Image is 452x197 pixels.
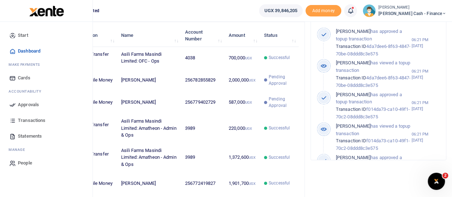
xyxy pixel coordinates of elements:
[269,180,290,186] span: Successful
[336,123,412,152] p: has viewed a topup transaction f014da73-ca10-49f1-70c2-08ddd8c3e575
[336,107,366,112] span: Transaction ID
[256,4,306,17] li: Wallet ballance
[336,123,371,129] span: [PERSON_NAME]
[181,24,225,46] th: Account Number: activate to sort column ascending
[269,54,290,61] span: Successful
[269,125,290,131] span: Successful
[269,154,290,161] span: Successful
[428,173,445,190] iframe: Intercom live chat
[18,48,40,55] span: Dashboard
[336,44,366,49] span: Transaction ID
[225,143,260,172] td: 1,372,600
[336,59,412,89] p: has viewed a topup transaction 4da7dee6-8f63-4847-70be-08ddd8c3e575
[117,143,181,172] td: Asili Farms Masindi Limited: Amatheon - Admin & Ops
[269,96,295,109] span: Pending Approval
[29,6,64,16] img: logo-large
[336,29,371,34] span: [PERSON_NAME]
[336,138,366,143] span: Transaction ID
[225,47,260,69] td: 700,000
[6,70,87,86] a: Cards
[336,28,412,58] p: has approved a topup transaction 4da7dee6-8f63-4847-70be-08ddd8c3e575
[411,37,440,49] small: 06:21 PM [DATE]
[363,4,446,17] a: profile-user [PERSON_NAME] [PERSON_NAME] Cash - Finance
[117,114,181,143] td: Asili Farms Masindi Limited: Amatheon - Admin & Ops
[6,97,87,113] a: Approvals
[181,143,225,172] td: 3989
[336,155,371,160] span: [PERSON_NAME]
[117,69,181,91] td: [PERSON_NAME]
[249,182,255,186] small: UGX
[6,59,87,70] li: M
[306,8,341,13] a: Add money
[117,91,181,113] td: [PERSON_NAME]
[306,5,341,17] li: Toup your wallet
[14,89,41,94] span: countability
[411,100,440,112] small: 06:21 PM [DATE]
[245,127,252,130] small: UGX
[306,5,341,17] span: Add money
[225,91,260,113] td: 587,000
[336,75,366,80] span: Transaction ID
[278,189,286,197] button: Close
[6,113,87,128] a: Transactions
[260,24,299,46] th: Status: activate to sort column ascending
[181,69,225,91] td: 256782855829
[181,114,225,143] td: 3989
[18,74,30,82] span: Cards
[336,91,412,121] p: has approved a topup transaction f014da73-ca10-49f1-70c2-08ddd8c3e575
[29,8,64,13] a: logo-small logo-large logo-large
[18,32,28,39] span: Start
[117,47,181,69] td: Asili Farms Masindi Limited: OFC - Ops
[18,133,42,140] span: Statements
[181,91,225,113] td: 256779402729
[225,172,260,194] td: 1,901,700
[18,101,39,108] span: Approvals
[12,62,40,67] span: ake Payments
[117,172,181,194] td: [PERSON_NAME]
[117,24,181,46] th: Name: activate to sort column ascending
[18,117,45,124] span: Transactions
[378,10,446,17] span: [PERSON_NAME] Cash - Finance
[181,172,225,194] td: 256772419827
[411,68,440,80] small: 06:21 PM [DATE]
[249,78,255,82] small: UGX
[378,5,446,11] small: [PERSON_NAME]
[225,69,260,91] td: 2,000,000
[336,154,412,184] p: has approved a topup transaction e3a9111a-35c2-4ee7-712e-08ddd8c3e575
[264,7,297,14] span: UGX 39,846,205
[269,74,295,87] span: Pending Approval
[259,4,303,17] a: UGX 39,846,205
[225,114,260,143] td: 220,000
[442,173,448,178] span: 2
[336,60,371,65] span: [PERSON_NAME]
[181,47,225,69] td: 4038
[249,156,255,159] small: UGX
[12,147,25,152] span: anage
[6,128,87,144] a: Statements
[6,155,87,171] a: People
[6,144,87,155] li: M
[6,43,87,59] a: Dashboard
[6,28,87,43] a: Start
[245,100,252,104] small: UGX
[336,92,371,97] span: [PERSON_NAME]
[411,131,440,143] small: 06:21 PM [DATE]
[225,24,260,46] th: Amount: activate to sort column ascending
[6,86,87,97] li: Ac
[245,56,252,60] small: UGX
[363,4,376,17] img: profile-user
[18,159,32,167] span: People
